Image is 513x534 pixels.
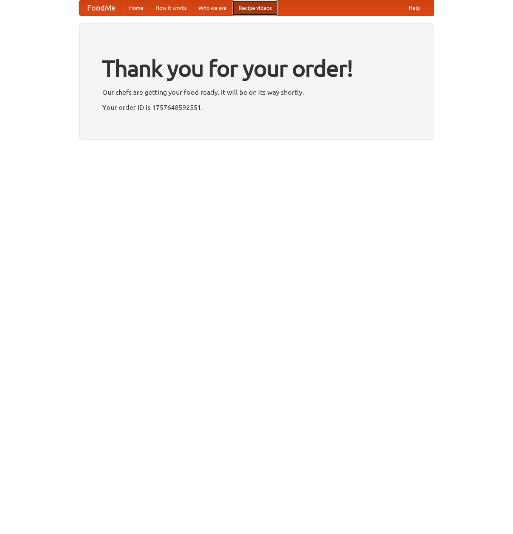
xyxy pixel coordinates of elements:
[102,50,411,86] h1: Thank you for your order!
[123,0,149,15] a: Home
[233,0,278,15] a: Recipe videos
[193,0,233,15] a: Who we are
[149,0,193,15] a: How it works
[403,0,426,15] a: Help
[102,86,411,98] p: Our chefs are getting your food ready. It will be on its way shortly.
[80,0,123,15] a: FoodMe
[102,102,411,113] p: Your order ID is 1757648592551.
